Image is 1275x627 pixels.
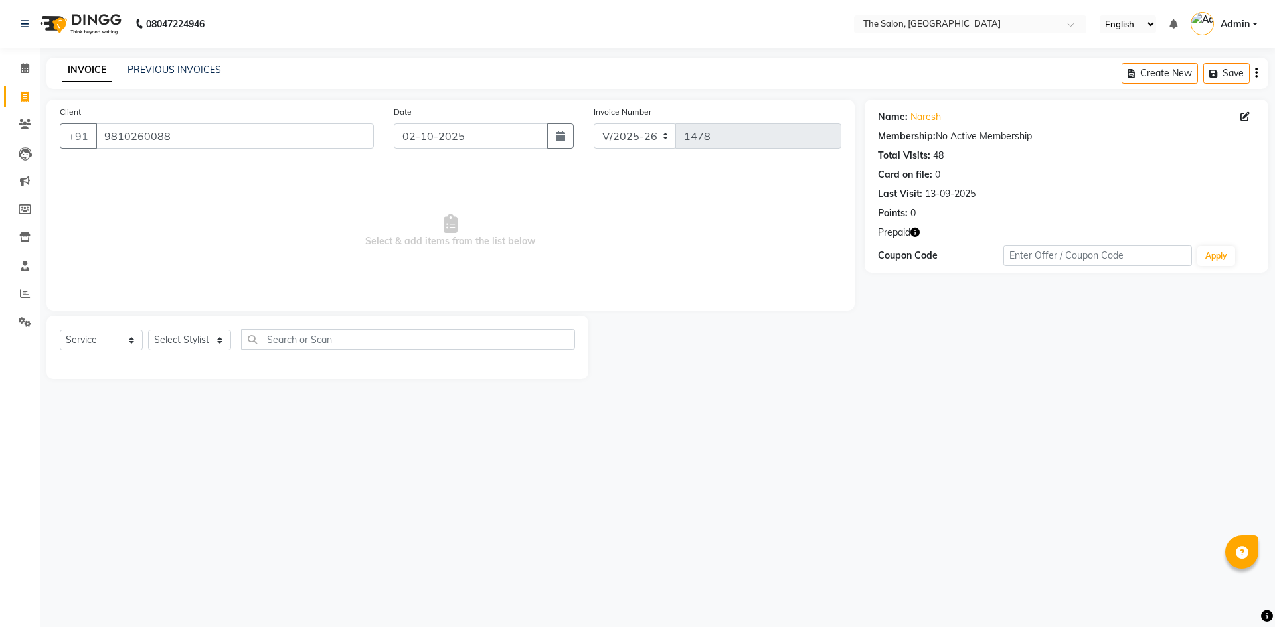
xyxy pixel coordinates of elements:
div: Last Visit: [878,187,922,201]
div: Name: [878,110,908,124]
a: INVOICE [62,58,112,82]
input: Search or Scan [241,329,575,350]
a: Naresh [910,110,941,124]
label: Date [394,106,412,118]
input: Enter Offer / Coupon Code [1003,245,1192,266]
div: 48 [933,149,944,163]
div: 13-09-2025 [925,187,976,201]
label: Invoice Number [594,106,651,118]
div: No Active Membership [878,129,1255,143]
input: Search by Name/Mobile/Email/Code [96,123,374,149]
div: Coupon Code [878,249,1003,263]
div: Points: [878,206,908,220]
div: Total Visits: [878,149,930,163]
span: Admin [1221,17,1250,31]
img: Admin [1191,12,1214,35]
button: Apply [1197,246,1235,266]
iframe: chat widget [1219,574,1262,614]
div: 0 [910,206,916,220]
b: 08047224946 [146,5,205,42]
button: Create New [1122,63,1198,84]
span: Prepaid [878,226,910,240]
a: PREVIOUS INVOICES [127,64,221,76]
button: +91 [60,123,97,149]
div: Card on file: [878,168,932,182]
button: Save [1203,63,1250,84]
div: Membership: [878,129,936,143]
div: 0 [935,168,940,182]
span: Select & add items from the list below [60,165,841,297]
img: logo [34,5,125,42]
label: Client [60,106,81,118]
